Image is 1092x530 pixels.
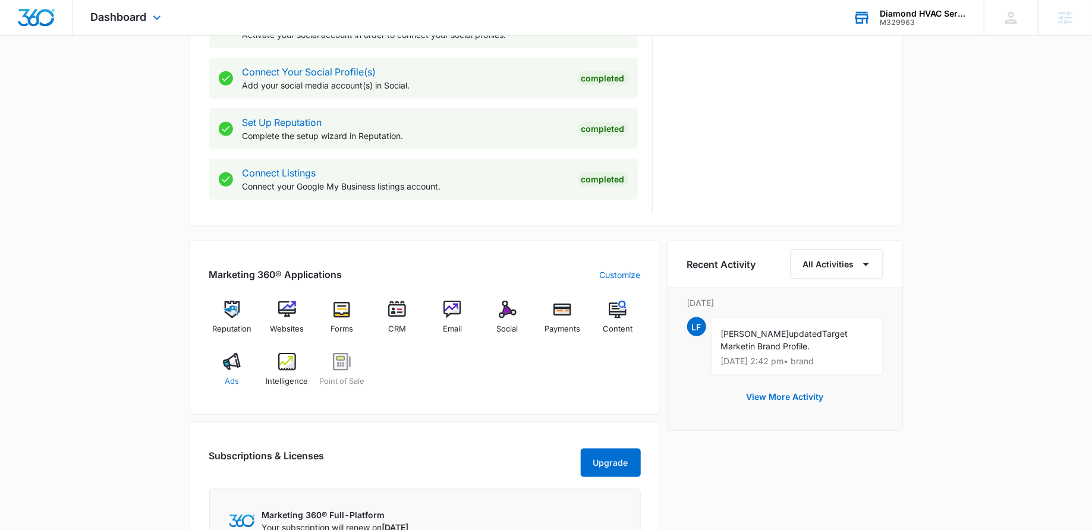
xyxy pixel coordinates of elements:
[229,515,255,527] img: Marketing 360 Logo
[209,267,342,282] h2: Marketing 360® Applications
[266,376,308,387] span: Intelligence
[264,301,310,343] a: Websites
[578,71,628,86] div: Completed
[209,449,325,472] h2: Subscriptions & Licenses
[225,376,239,387] span: Ads
[578,122,628,136] div: Completed
[91,11,147,23] span: Dashboard
[484,301,530,343] a: Social
[212,323,251,335] span: Reputation
[545,323,580,335] span: Payments
[264,353,310,396] a: Intelligence
[243,167,316,179] a: Connect Listings
[791,250,883,279] button: All Activities
[578,172,628,187] div: Completed
[243,130,568,142] p: Complete the setup wizard in Reputation.
[319,301,365,343] a: Forms
[789,329,823,339] span: updated
[430,301,476,343] a: Email
[880,18,967,27] div: account id
[735,383,836,411] button: View More Activity
[595,301,641,343] a: Content
[243,180,568,193] p: Connect your Google My Business listings account.
[331,323,353,335] span: Forms
[319,353,365,396] a: Point of Sale
[443,323,462,335] span: Email
[262,509,409,521] p: Marketing 360® Full-Platform
[687,296,883,309] p: [DATE]
[243,116,322,128] a: Set Up Reputation
[687,257,756,272] h6: Recent Activity
[209,301,255,343] a: Reputation
[375,301,420,343] a: CRM
[721,329,789,339] span: [PERSON_NAME]
[209,353,255,396] a: Ads
[749,341,810,351] span: in Brand Profile.
[603,323,632,335] span: Content
[243,79,568,92] p: Add your social media account(s) in Social.
[687,317,706,336] span: LF
[581,449,641,477] button: Upgrade
[270,323,304,335] span: Websites
[600,269,641,281] a: Customize
[540,301,586,343] a: Payments
[243,66,376,78] a: Connect Your Social Profile(s)
[721,357,873,365] p: [DATE] 2:42 pm • brand
[497,323,518,335] span: Social
[319,376,364,387] span: Point of Sale
[880,9,967,18] div: account name
[388,323,406,335] span: CRM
